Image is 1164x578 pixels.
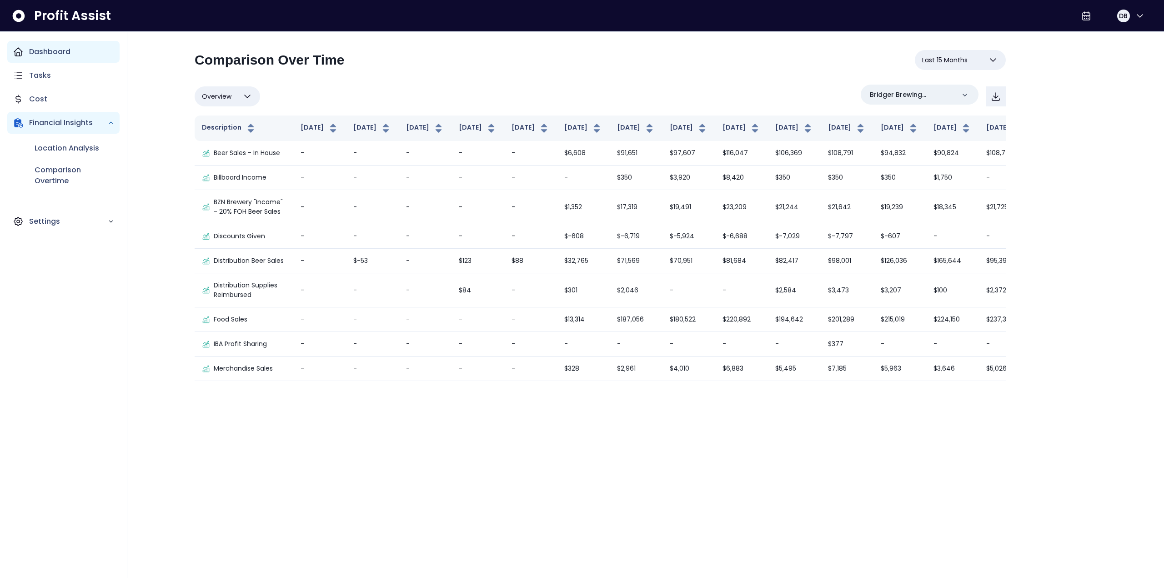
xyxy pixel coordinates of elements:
p: Dashboard [29,46,70,57]
td: $13,314 [557,307,610,332]
td: $81,684 [715,249,768,273]
td: $237,316 [979,307,1032,332]
td: $21,244 [768,190,821,224]
td: $220,892 [715,307,768,332]
td: - [452,224,504,249]
td: $3,207 [873,273,926,307]
td: - [346,307,399,332]
td: $98,001 [821,249,873,273]
td: - [504,224,557,249]
td: $4,010 [662,357,715,381]
td: - [504,307,557,332]
td: - [610,332,662,357]
td: $8,420 [715,166,768,190]
p: Distribution Supplies Reimbursed [214,281,286,300]
p: Discounts Given [214,231,265,241]
td: $106,369 [768,141,821,166]
td: - [557,381,610,406]
td: - [504,357,557,381]
td: $123 [452,249,504,273]
td: - [662,332,715,357]
td: $-607 [873,224,926,249]
td: $224,150 [926,307,979,332]
td: - [557,166,610,190]
td: $2,046 [610,273,662,307]
p: Food Sales [214,315,247,324]
td: $3,777 [768,381,821,406]
td: - [504,166,557,190]
td: $95,399 [979,249,1032,273]
button: [DATE] [459,123,497,134]
td: - [346,273,399,307]
td: $84 [452,273,504,307]
td: - [715,273,768,307]
td: $-7,797 [821,224,873,249]
span: Last 15 Months [922,55,968,65]
td: $-6,688 [715,224,768,249]
td: - [979,224,1032,249]
td: - [452,141,504,166]
td: - [504,332,557,357]
td: $2,372 [979,273,1032,307]
td: $21,642 [821,190,873,224]
td: - [399,166,452,190]
td: - [293,357,346,381]
td: - [346,141,399,166]
td: - [399,381,452,406]
p: Beer Sales - In House [214,148,280,158]
p: Bridger Brewing Company [870,90,955,100]
td: $97,607 [662,141,715,166]
td: $70,951 [662,249,715,273]
td: - [557,332,610,357]
p: BZN Brewery "Income" - 20% FOH Beer Sales [214,197,286,216]
button: [DATE] [986,123,1024,134]
td: $-5,924 [662,224,715,249]
td: $-7,029 [768,224,821,249]
button: [DATE] [775,123,813,134]
td: - [662,273,715,307]
td: $18,345 [926,190,979,224]
td: - [346,357,399,381]
td: $165,644 [926,249,979,273]
td: $350 [768,166,821,190]
td: - [452,190,504,224]
td: $-6,719 [610,224,662,249]
td: - [346,381,399,406]
td: - [715,332,768,357]
td: $8,123 [979,381,1032,406]
td: $88 [504,249,557,273]
td: $1,750 [926,166,979,190]
button: [DATE] [828,123,866,134]
p: IBA Profit Sharing [214,339,267,349]
td: $71,569 [610,249,662,273]
td: $2,480 [662,381,715,406]
td: - [293,166,346,190]
td: $4,279 [715,381,768,406]
td: - [399,249,452,273]
td: - [293,190,346,224]
td: $350 [610,166,662,190]
td: $328 [557,357,610,381]
td: - [346,190,399,224]
td: - [610,381,662,406]
td: $32,765 [557,249,610,273]
td: - [293,224,346,249]
td: - [873,332,926,357]
td: - [452,332,504,357]
td: - [293,249,346,273]
td: $5,963 [873,357,926,381]
td: $19,239 [873,190,926,224]
p: Distribution Beer Sales [214,256,284,266]
p: Settings [29,216,108,227]
span: DB [1119,11,1128,20]
td: $2,961 [610,357,662,381]
button: [DATE] [512,123,550,134]
button: [DATE] [564,123,602,134]
td: - [926,224,979,249]
td: - [399,273,452,307]
td: - [504,381,557,406]
td: - [399,224,452,249]
td: $-608 [557,224,610,249]
td: - [293,307,346,332]
td: - [346,224,399,249]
